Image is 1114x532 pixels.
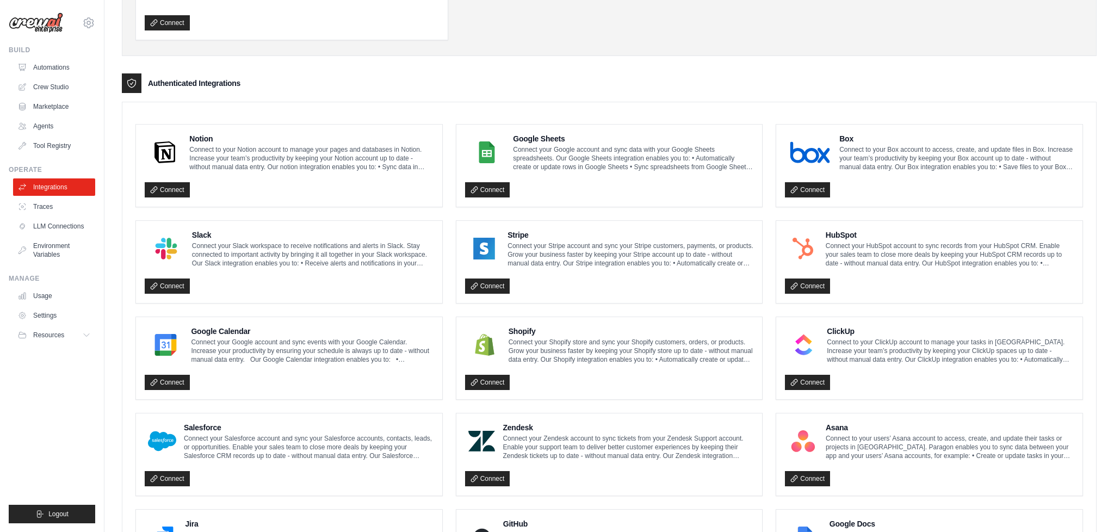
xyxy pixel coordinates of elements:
img: Notion Logo [148,141,182,163]
img: Box Logo [788,141,832,163]
p: Connect your Stripe account and sync your Stripe customers, payments, or products. Grow your busi... [508,242,753,268]
p: Connect to your Notion account to manage your pages and databases in Notion. Increase your team’s... [189,145,433,171]
a: Connect [465,279,510,294]
p: Connect to your Box account to access, create, and update files in Box. Increase your team’s prod... [839,145,1074,171]
h4: Stripe [508,230,753,240]
img: Zendesk Logo [468,430,496,452]
a: Connect [785,279,830,294]
img: Google Sheets Logo [468,141,506,163]
a: Connect [785,182,830,197]
h4: Shopify [509,326,754,337]
img: ClickUp Logo [788,334,819,356]
a: Integrations [13,178,95,196]
div: Manage [9,274,95,283]
a: Connect [145,279,190,294]
h4: Google Sheets [513,133,753,144]
a: Traces [13,198,95,215]
a: Usage [13,287,95,305]
h4: Box [839,133,1074,144]
p: Connect your Google account and sync data with your Google Sheets spreadsheets. Our Google Sheets... [513,145,753,171]
img: Shopify Logo [468,334,501,356]
img: Logo [9,13,63,33]
h4: Jira [185,518,433,529]
p: Connect your Google account and sync events with your Google Calendar. Increase your productivity... [191,338,433,364]
h4: Zendesk [503,422,753,433]
img: HubSpot Logo [788,238,818,259]
p: Connect to your users’ Asana account to access, create, and update their tasks or projects in [GE... [826,434,1074,460]
a: Connect [465,471,510,486]
span: Resources [33,331,64,339]
a: Tool Registry [13,137,95,154]
a: Connect [145,471,190,486]
a: LLM Connections [13,218,95,235]
img: Slack Logo [148,238,184,259]
img: Asana Logo [788,430,818,452]
h4: HubSpot [826,230,1074,240]
a: Environment Variables [13,237,95,263]
a: Connect [145,375,190,390]
h4: Salesforce [184,422,434,433]
div: Operate [9,165,95,174]
a: Connect [465,182,510,197]
a: Settings [13,307,95,324]
h4: Asana [826,422,1074,433]
a: Connect [145,15,190,30]
h4: Google Docs [830,518,1074,529]
span: Logout [48,510,69,518]
p: Connect your Salesforce account and sync your Salesforce accounts, contacts, leads, or opportunit... [184,434,434,460]
h4: ClickUp [827,326,1074,337]
h4: Notion [189,133,433,144]
button: Logout [9,505,95,523]
img: Google Calendar Logo [148,334,183,356]
a: Crew Studio [13,78,95,96]
p: Connect your Shopify store and sync your Shopify customers, orders, or products. Grow your busine... [509,338,754,364]
div: Build [9,46,95,54]
a: Connect [465,375,510,390]
h4: GitHub [503,518,754,529]
p: Connect your Slack workspace to receive notifications and alerts in Slack. Stay connected to impo... [192,242,434,268]
p: Connect your HubSpot account to sync records from your HubSpot CRM. Enable your sales team to clo... [826,242,1074,268]
a: Connect [145,182,190,197]
h3: Authenticated Integrations [148,78,240,89]
p: Connect your Zendesk account to sync tickets from your Zendesk Support account. Enable your suppo... [503,434,753,460]
p: Connect to your ClickUp account to manage your tasks in [GEOGRAPHIC_DATA]. Increase your team’s p... [827,338,1074,364]
button: Resources [13,326,95,344]
img: Stripe Logo [468,238,500,259]
a: Connect [785,375,830,390]
img: Salesforce Logo [148,430,176,452]
a: Automations [13,59,95,76]
a: Agents [13,117,95,135]
a: Connect [785,471,830,486]
a: Marketplace [13,98,95,115]
h4: Slack [192,230,434,240]
h4: Google Calendar [191,326,433,337]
